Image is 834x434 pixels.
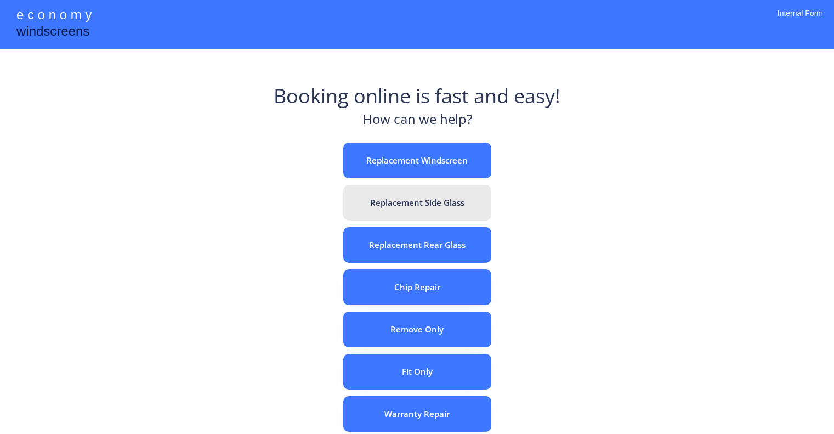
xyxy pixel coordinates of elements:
button: Warranty Repair [343,396,491,432]
div: How can we help? [362,110,472,134]
button: Chip Repair [343,269,491,305]
button: Fit Only [343,354,491,390]
div: windscreens [16,22,89,43]
button: Replacement Side Glass [343,185,491,221]
div: Internal Form [778,8,823,33]
button: Remove Only [343,312,491,347]
button: Replacement Windscreen [343,143,491,178]
div: e c o n o m y [16,5,92,26]
button: Replacement Rear Glass [343,227,491,263]
div: Booking online is fast and easy! [274,82,560,110]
